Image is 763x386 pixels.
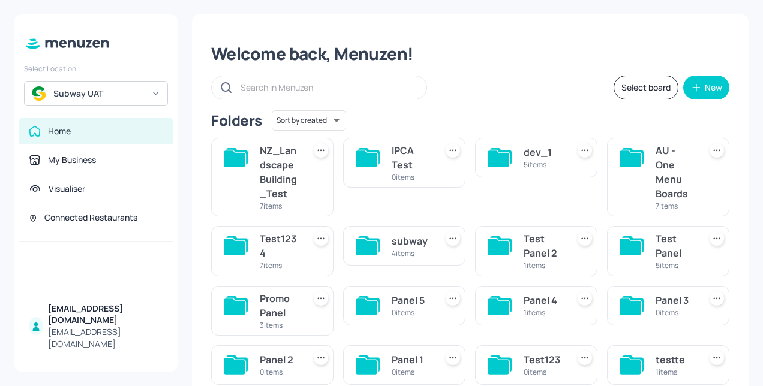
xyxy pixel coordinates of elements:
[524,352,563,367] div: Test123
[48,326,163,350] div: [EMAIL_ADDRESS][DOMAIN_NAME]
[656,260,695,270] div: 5 items
[49,183,85,195] div: Visualiser
[260,231,299,260] div: Test1234
[260,260,299,270] div: 7 items
[524,231,563,260] div: Test Panel 2
[392,367,431,377] div: 0 items
[272,108,346,132] div: Sort by created
[260,291,299,320] div: Promo Panel
[44,212,137,224] div: Connected Restaurants
[211,43,729,65] div: Welcome back, Menuzen!
[524,293,563,307] div: Panel 4
[656,201,695,211] div: 7 items
[392,293,431,307] div: Panel 5
[392,307,431,318] div: 0 items
[705,83,722,92] div: New
[524,159,563,170] div: 5 items
[241,79,414,96] input: Search in Menuzen
[260,201,299,211] div: 7 items
[392,248,431,258] div: 4 items
[614,76,678,99] button: Select board
[260,320,299,330] div: 3 items
[211,111,262,130] div: Folders
[683,76,729,99] button: New
[392,143,431,172] div: IPCA Test
[656,293,695,307] div: Panel 3
[24,64,168,74] div: Select Location
[48,303,163,327] div: [EMAIL_ADDRESS][DOMAIN_NAME]
[53,88,144,99] div: Subway UAT
[656,352,695,367] div: testte
[32,86,46,101] img: avatar
[524,367,563,377] div: 0 items
[656,143,695,201] div: AU - One Menu Boards
[48,125,71,137] div: Home
[524,307,563,318] div: 1 items
[524,145,563,159] div: dev_1
[260,352,299,367] div: Panel 2
[260,367,299,377] div: 0 items
[656,367,695,377] div: 1 items
[260,143,299,201] div: NZ_LandscapeBuilding_Test
[524,260,563,270] div: 1 items
[392,352,431,367] div: Panel 1
[392,234,431,248] div: subway
[656,307,695,318] div: 0 items
[48,154,96,166] div: My Business
[656,231,695,260] div: Test Panel
[392,172,431,182] div: 0 items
